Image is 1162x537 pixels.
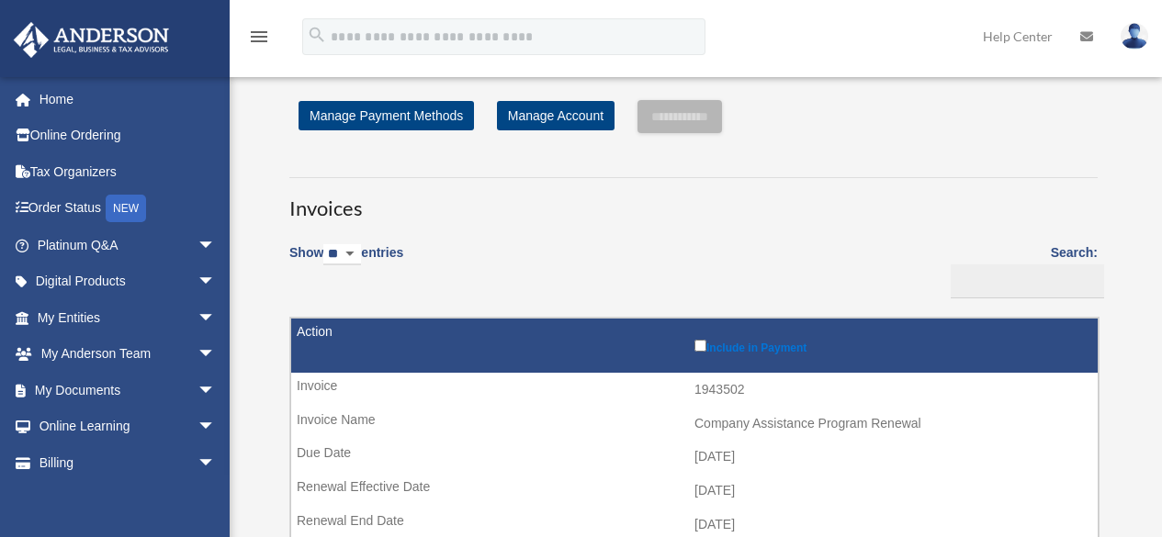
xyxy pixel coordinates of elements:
a: My Documentsarrow_drop_down [13,372,243,408]
input: Search: [951,264,1104,299]
a: Platinum Q&Aarrow_drop_down [13,227,243,263]
i: search [307,25,327,45]
input: Include in Payment [694,340,706,352]
a: Online Ordering [13,117,243,154]
label: Show entries [289,241,403,284]
span: arrow_drop_down [197,263,234,301]
a: Manage Payment Methods [299,101,474,130]
span: arrow_drop_down [197,372,234,409]
select: Showentries [323,244,361,265]
i: menu [248,26,270,48]
label: Search: [944,241,1098,298]
h3: Invoices [289,177,1098,223]
a: Billingarrow_drop_down [13,444,234,481]
div: Company Assistance Program Renewal [694,416,1089,431]
div: NEW [106,195,146,222]
img: Anderson Advisors Platinum Portal [8,22,175,58]
a: Tax Organizers [13,153,243,190]
a: Digital Productsarrow_drop_down [13,263,243,300]
span: arrow_drop_down [197,336,234,374]
span: arrow_drop_down [197,227,234,264]
a: My Entitiesarrow_drop_down [13,299,243,336]
label: Include in Payment [694,336,1089,354]
span: arrow_drop_down [197,299,234,337]
a: Order StatusNEW [13,190,243,228]
a: Manage Account [497,101,615,130]
a: Home [13,81,243,117]
a: My Anderson Teamarrow_drop_down [13,336,243,373]
img: User Pic [1121,23,1148,50]
td: [DATE] [291,474,1098,509]
span: arrow_drop_down [197,408,234,446]
td: [DATE] [291,440,1098,475]
a: menu [248,32,270,48]
td: 1943502 [291,373,1098,408]
span: arrow_drop_down [197,444,234,482]
a: Online Learningarrow_drop_down [13,408,243,445]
